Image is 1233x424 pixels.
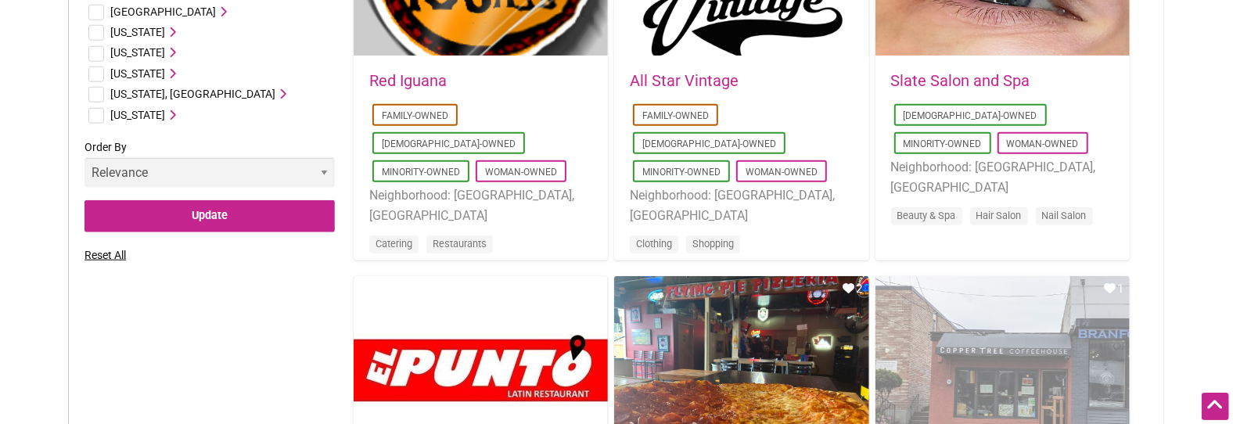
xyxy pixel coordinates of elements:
[891,71,1030,90] a: Slate Salon and Spa
[904,110,1037,121] a: [DEMOGRAPHIC_DATA]-Owned
[84,249,126,261] a: Reset All
[369,185,592,225] li: Neighborhood: [GEOGRAPHIC_DATA], [GEOGRAPHIC_DATA]
[1007,138,1079,149] a: Woman-Owned
[642,110,709,121] a: Family-Owned
[692,238,734,250] a: Shopping
[485,167,557,178] a: Woman-Owned
[1202,393,1229,420] div: Scroll Back to Top
[110,109,165,121] span: [US_STATE]
[110,26,165,38] span: [US_STATE]
[904,138,982,149] a: Minority-Owned
[84,200,335,232] input: Update
[84,157,335,188] select: Order By
[110,88,275,100] span: [US_STATE], [GEOGRAPHIC_DATA]
[382,167,460,178] a: Minority-Owned
[84,138,335,200] label: Order By
[976,210,1022,221] a: Hair Salon
[642,167,721,178] a: Minority-Owned
[376,238,412,250] a: Catering
[382,110,448,121] a: Family-Owned
[630,71,739,90] a: All Star Vintage
[897,210,956,221] a: Beauty & Spa
[110,46,165,59] span: [US_STATE]
[642,138,776,149] a: [DEMOGRAPHIC_DATA]-Owned
[110,5,216,18] span: [GEOGRAPHIC_DATA]
[1042,210,1087,221] a: Nail Salon
[110,67,165,80] span: [US_STATE]
[369,71,447,90] a: Red Iguana
[382,138,516,149] a: [DEMOGRAPHIC_DATA]-Owned
[433,238,487,250] a: Restaurants
[630,185,853,225] li: Neighborhood: [GEOGRAPHIC_DATA], [GEOGRAPHIC_DATA]
[636,238,672,250] a: Clothing
[746,167,818,178] a: Woman-Owned
[891,157,1114,197] li: Neighborhood: [GEOGRAPHIC_DATA], [GEOGRAPHIC_DATA]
